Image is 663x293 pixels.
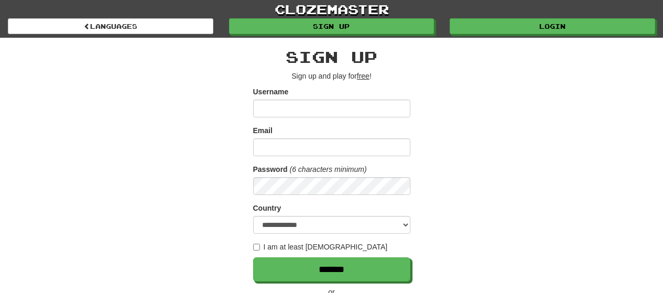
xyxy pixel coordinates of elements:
label: Country [253,203,281,213]
em: (6 characters minimum) [290,165,367,173]
h2: Sign up [253,48,410,66]
input: I am at least [DEMOGRAPHIC_DATA] [253,244,260,251]
a: Login [450,18,655,34]
label: I am at least [DEMOGRAPHIC_DATA] [253,242,388,252]
a: Sign up [229,18,434,34]
a: Languages [8,18,213,34]
label: Email [253,125,273,136]
p: Sign up and play for ! [253,71,410,81]
u: free [357,72,369,80]
label: Password [253,164,288,175]
label: Username [253,86,289,97]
